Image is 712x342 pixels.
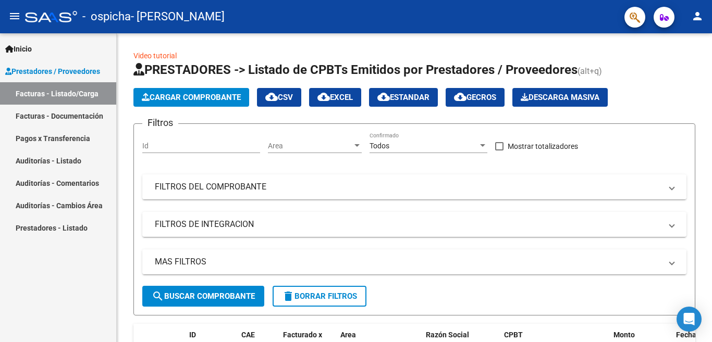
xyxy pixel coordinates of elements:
span: Razón Social [426,331,469,339]
span: CAE [241,331,255,339]
div: Open Intercom Messenger [677,307,702,332]
mat-icon: menu [8,10,21,22]
mat-icon: cloud_download [377,91,390,103]
span: EXCEL [317,93,353,102]
button: Descarga Masiva [512,88,608,107]
span: Area [340,331,356,339]
mat-icon: search [152,290,164,302]
span: Area [268,142,352,150]
app-download-masive: Descarga masiva de comprobantes (adjuntos) [512,88,608,107]
span: Todos [370,142,389,150]
span: CSV [265,93,293,102]
span: PRESTADORES -> Listado de CPBTs Emitidos por Prestadores / Proveedores [133,62,578,77]
mat-icon: cloud_download [265,91,278,103]
span: Borrar Filtros [282,292,357,301]
span: Descarga Masiva [521,93,599,102]
mat-icon: cloud_download [454,91,467,103]
span: Buscar Comprobante [152,292,255,301]
span: CPBT [504,331,523,339]
mat-icon: delete [282,290,294,302]
button: Gecros [446,88,505,107]
span: Monto [613,331,635,339]
a: Video tutorial [133,52,177,60]
span: Inicio [5,43,32,55]
span: - ospicha [82,5,131,28]
mat-icon: person [691,10,704,22]
button: Cargar Comprobante [133,88,249,107]
button: Estandar [369,88,438,107]
span: Cargar Comprobante [142,93,241,102]
h3: Filtros [142,116,178,130]
mat-panel-title: FILTROS DE INTEGRACION [155,219,661,230]
button: EXCEL [309,88,361,107]
mat-expansion-panel-header: MAS FILTROS [142,249,686,274]
span: - [PERSON_NAME] [131,5,225,28]
span: Prestadores / Proveedores [5,66,100,77]
mat-panel-title: FILTROS DEL COMPROBANTE [155,181,661,193]
mat-expansion-panel-header: FILTROS DE INTEGRACION [142,212,686,237]
mat-panel-title: MAS FILTROS [155,256,661,268]
button: Borrar Filtros [273,286,366,307]
span: ID [189,331,196,339]
mat-expansion-panel-header: FILTROS DEL COMPROBANTE [142,174,686,199]
span: Mostrar totalizadores [508,140,578,153]
span: (alt+q) [578,66,602,76]
span: Estandar [377,93,429,102]
mat-icon: cloud_download [317,91,330,103]
button: CSV [257,88,301,107]
span: Gecros [454,93,496,102]
button: Buscar Comprobante [142,286,264,307]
